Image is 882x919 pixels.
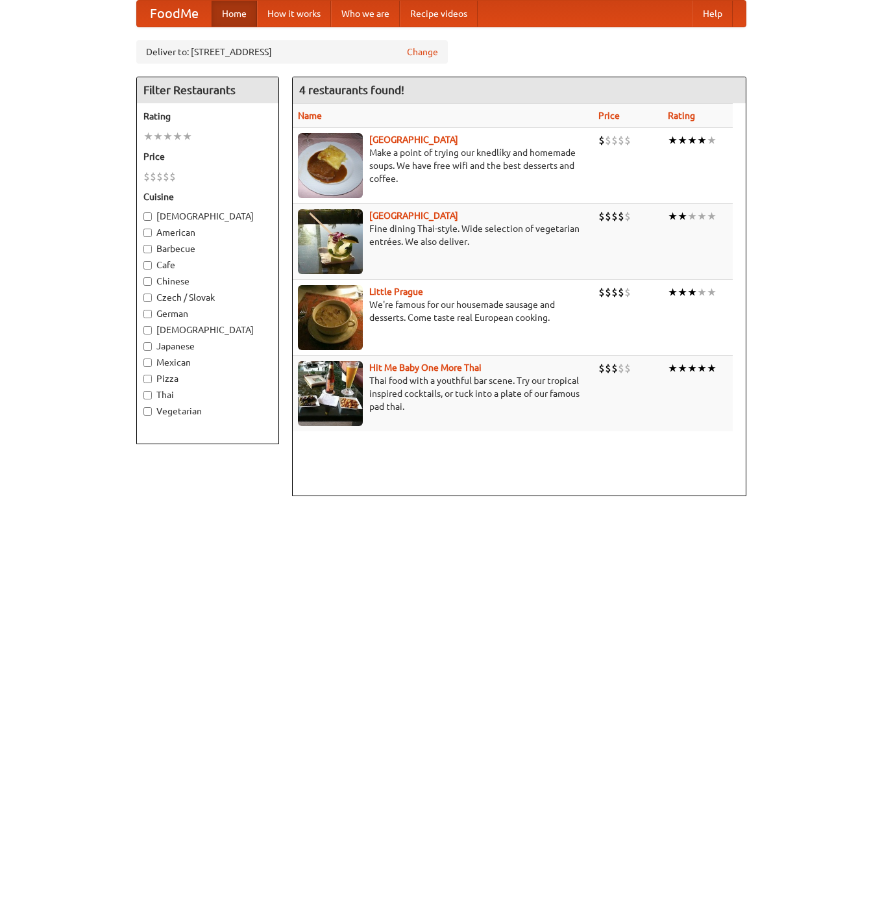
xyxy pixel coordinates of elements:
[668,285,678,299] li: ★
[369,286,423,297] a: Little Prague
[624,361,631,375] li: $
[605,133,611,147] li: $
[611,133,618,147] li: $
[257,1,331,27] a: How it works
[153,129,163,144] li: ★
[598,285,605,299] li: $
[687,209,697,223] li: ★
[697,361,707,375] li: ★
[668,110,695,121] a: Rating
[143,110,272,123] h5: Rating
[298,285,363,350] img: littleprague.jpg
[298,110,322,121] a: Name
[624,285,631,299] li: $
[668,209,678,223] li: ★
[163,170,169,184] li: $
[598,209,605,223] li: $
[692,1,733,27] a: Help
[143,291,272,304] label: Czech / Slovak
[668,133,678,147] li: ★
[298,133,363,198] img: czechpoint.jpg
[369,362,482,373] a: Hit Me Baby One More Thai
[298,374,589,413] p: Thai food with a youthful bar scene. Try our tropical inspired cocktails, or tuck into a plate of...
[143,170,150,184] li: $
[143,372,272,385] label: Pizza
[298,146,589,185] p: Make a point of trying our knedlíky and homemade soups. We have free wifi and the best desserts a...
[618,285,624,299] li: $
[137,1,212,27] a: FoodMe
[143,258,272,271] label: Cafe
[143,210,272,223] label: [DEMOGRAPHIC_DATA]
[687,133,697,147] li: ★
[299,84,404,96] ng-pluralize: 4 restaurants found!
[143,150,272,163] h5: Price
[143,340,272,353] label: Japanese
[143,342,152,351] input: Japanese
[707,361,717,375] li: ★
[143,226,272,239] label: American
[137,77,278,103] h4: Filter Restaurants
[598,110,620,121] a: Price
[169,170,176,184] li: $
[143,229,152,237] input: American
[143,375,152,383] input: Pizza
[143,391,152,399] input: Thai
[678,361,687,375] li: ★
[143,212,152,221] input: [DEMOGRAPHIC_DATA]
[624,133,631,147] li: $
[611,285,618,299] li: $
[697,209,707,223] li: ★
[678,209,687,223] li: ★
[143,388,272,401] label: Thai
[136,40,448,64] div: Deliver to: [STREET_ADDRESS]
[156,170,163,184] li: $
[143,245,152,253] input: Barbecue
[298,361,363,426] img: babythai.jpg
[143,190,272,203] h5: Cuisine
[173,129,182,144] li: ★
[369,210,458,221] a: [GEOGRAPHIC_DATA]
[143,275,272,288] label: Chinese
[678,285,687,299] li: ★
[611,209,618,223] li: $
[618,133,624,147] li: $
[678,133,687,147] li: ★
[611,361,618,375] li: $
[143,407,152,416] input: Vegetarian
[150,170,156,184] li: $
[687,285,697,299] li: ★
[697,285,707,299] li: ★
[618,361,624,375] li: $
[369,134,458,145] a: [GEOGRAPHIC_DATA]
[605,209,611,223] li: $
[618,209,624,223] li: $
[687,361,697,375] li: ★
[143,261,152,270] input: Cafe
[707,133,717,147] li: ★
[697,133,707,147] li: ★
[143,310,152,318] input: German
[605,361,611,375] li: $
[331,1,400,27] a: Who we are
[143,294,152,302] input: Czech / Slovak
[143,129,153,144] li: ★
[605,285,611,299] li: $
[182,129,192,144] li: ★
[143,323,272,336] label: [DEMOGRAPHIC_DATA]
[143,356,272,369] label: Mexican
[598,361,605,375] li: $
[707,285,717,299] li: ★
[400,1,478,27] a: Recipe videos
[143,307,272,320] label: German
[163,129,173,144] li: ★
[624,209,631,223] li: $
[143,359,152,367] input: Mexican
[598,133,605,147] li: $
[143,405,272,418] label: Vegetarian
[668,361,678,375] li: ★
[143,242,272,255] label: Barbecue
